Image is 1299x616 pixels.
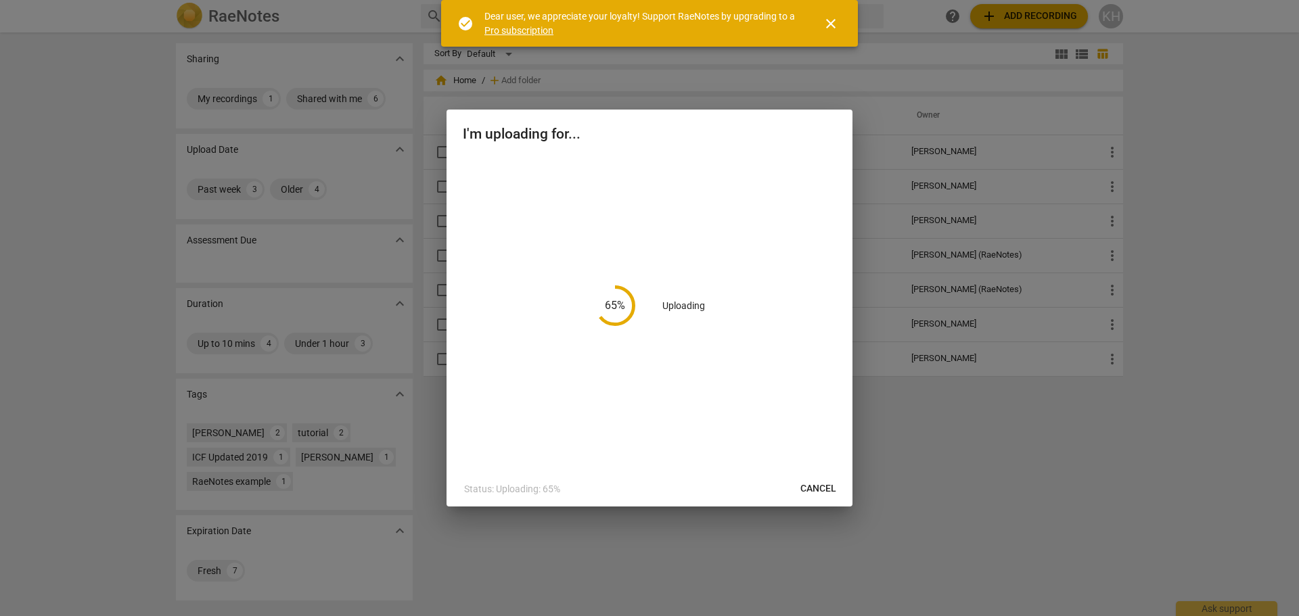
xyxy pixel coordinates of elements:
button: Cancel [790,477,847,501]
p: Uploading [662,299,705,313]
div: Dear user, we appreciate your loyalty! Support RaeNotes by upgrading to a [484,9,798,37]
a: Pro subscription [484,25,553,36]
button: Close [815,7,847,40]
span: check_circle [457,16,474,32]
span: close [823,16,839,32]
p: Status: Uploading: 65% [464,482,560,496]
h2: I'm uploading for... [463,126,836,143]
span: Cancel [800,482,836,496]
